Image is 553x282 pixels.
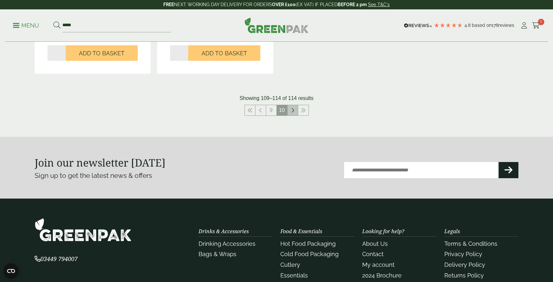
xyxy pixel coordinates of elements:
strong: OVER £100 [272,2,296,7]
strong: BEFORE 2 pm [338,2,367,7]
a: Cold Food Packaging [280,251,339,257]
a: 0 [532,21,540,30]
span: 178 [492,23,498,28]
a: Terms & Conditions [444,240,497,247]
a: Contact [362,251,384,257]
a: My account [362,261,395,268]
a: 2024 Brochure [362,272,402,279]
a: Hot Food Packaging [280,240,336,247]
span: 4.8 [464,23,472,28]
a: Essentials [280,272,308,279]
a: About Us [362,240,388,247]
span: Add to Basket [201,50,247,57]
i: My Account [520,22,528,29]
span: 0 [538,19,544,25]
p: Menu [13,22,39,29]
button: Add to Basket [188,45,260,61]
img: GreenPak Supplies [35,218,132,242]
span: 10 [277,105,287,115]
a: Privacy Policy [444,251,482,257]
a: 9 [266,105,276,115]
a: See T&C's [368,2,390,7]
span: Add to Basket [79,50,125,57]
img: GreenPak Supplies [244,17,309,33]
a: Menu [13,22,39,28]
strong: Join our newsletter [DATE] [35,156,166,169]
button: Add to Basket [66,45,138,61]
a: Returns Policy [444,272,484,279]
p: Showing 109–114 of 114 results [240,94,314,102]
strong: FREE [163,2,174,7]
a: Cutlery [280,261,300,268]
p: Sign up to get the latest news & offers [35,170,252,181]
a: Bags & Wraps [199,251,236,257]
span: reviews [498,23,514,28]
a: Drinking Accessories [199,240,255,247]
i: Cart [532,22,540,29]
span: Based on [472,23,492,28]
a: Delivery Policy [444,261,485,268]
span: 03449 794007 [35,255,78,263]
div: 4.78 Stars [434,22,463,28]
img: REVIEWS.io [404,23,432,28]
a: 03449 794007 [35,256,78,262]
button: Open CMP widget [3,263,19,279]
